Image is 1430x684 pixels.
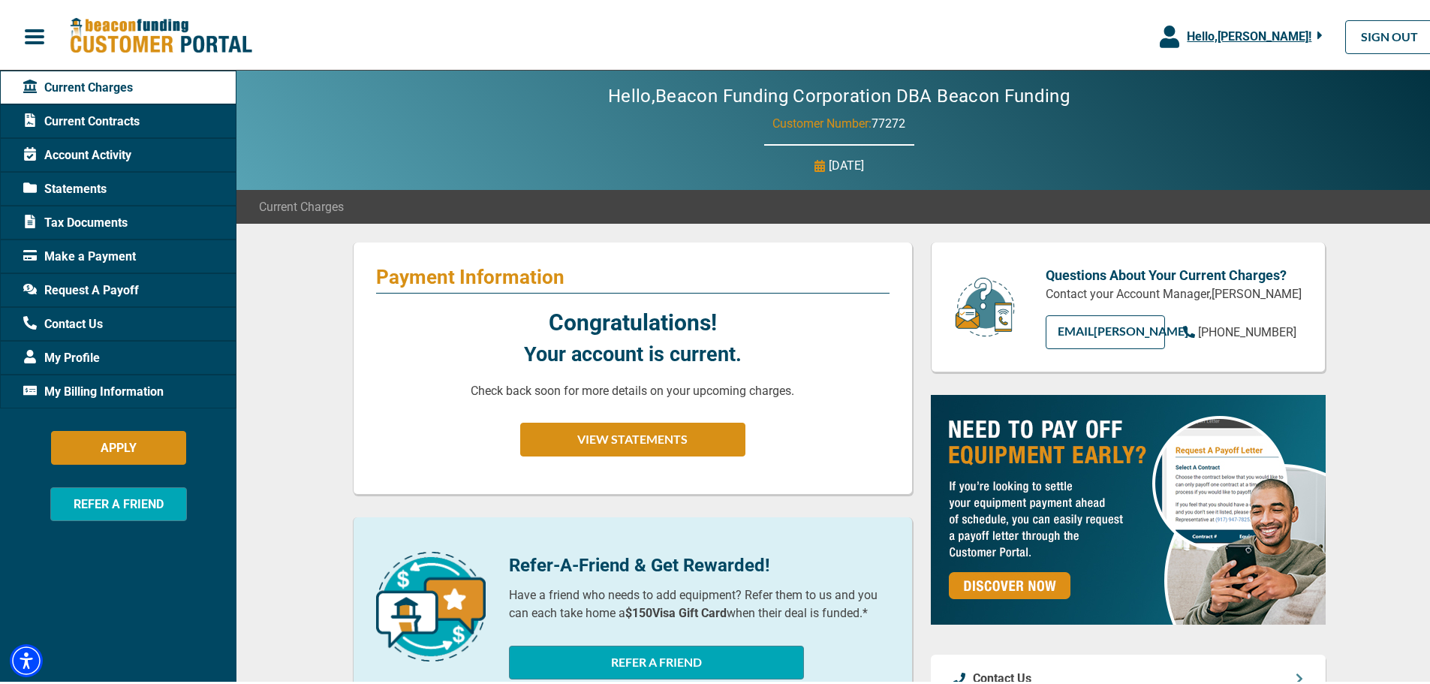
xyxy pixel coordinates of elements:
span: Current Contracts [23,110,140,128]
span: Request A Payoff [23,279,139,297]
p: Have a friend who needs to add equipment? Refer them to us and you can each take home a when thei... [509,583,890,619]
p: Refer-A-Friend & Get Rewarded! [509,549,890,576]
img: Beacon Funding Customer Portal Logo [69,14,252,53]
div: Accessibility Menu [10,641,43,674]
button: VIEW STATEMENTS [520,420,745,453]
p: Congratulations! [549,303,717,336]
p: [DATE] [829,154,864,172]
button: REFER A FRIEND [509,643,804,676]
span: Current Charges [259,195,344,213]
span: Account Activity [23,143,131,161]
span: 77272 [872,113,905,128]
img: customer-service.png [951,273,1019,336]
span: Current Charges [23,76,133,94]
span: Statements [23,177,107,195]
img: payoff-ad-px.jpg [931,392,1326,622]
img: refer-a-friend-icon.png [376,549,486,658]
button: APPLY [51,428,186,462]
p: Your account is current. [524,336,742,367]
b: $150 Visa Gift Card [625,603,727,617]
span: Contact Us [23,312,103,330]
p: Contact your Account Manager, [PERSON_NAME] [1046,282,1302,300]
a: [PHONE_NUMBER] [1183,321,1296,339]
p: Check back soon for more details on your upcoming charges. [471,379,794,397]
h2: Hello, Beacon Funding Corporation DBA Beacon Funding [563,83,1115,104]
span: Customer Number: [772,113,872,128]
span: Hello, [PERSON_NAME] ! [1187,26,1311,41]
button: REFER A FRIEND [50,484,187,518]
span: [PHONE_NUMBER] [1198,322,1296,336]
p: Questions About Your Current Charges? [1046,262,1302,282]
span: My Profile [23,346,100,364]
span: Tax Documents [23,211,128,229]
a: EMAIL[PERSON_NAME] [1046,312,1165,346]
span: Make a Payment [23,245,136,263]
span: My Billing Information [23,380,164,398]
p: Payment Information [376,262,890,286]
